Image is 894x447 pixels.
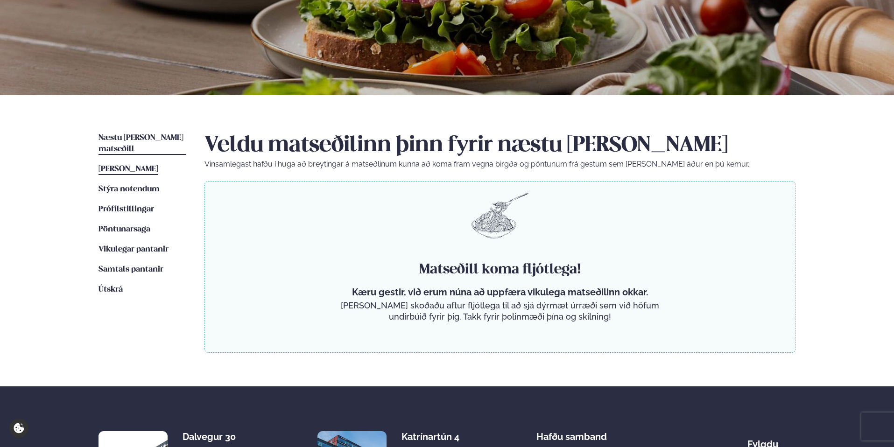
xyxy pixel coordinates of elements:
[99,244,169,255] a: Vikulegar pantanir
[99,284,123,295] a: Útskrá
[99,185,160,193] span: Stýra notendum
[99,134,183,153] span: Næstu [PERSON_NAME] matseðill
[9,419,28,438] a: Cookie settings
[99,164,158,175] a: [PERSON_NAME]
[99,205,154,213] span: Prófílstillingar
[99,286,123,293] span: Útskrá
[99,224,150,235] a: Pöntunarsaga
[472,193,528,238] img: pasta
[337,300,663,322] p: [PERSON_NAME] skoðaðu aftur fljótlega til að sjá dýrmæt úrræði sem við höfum undirbúið fyrir þig....
[536,424,607,442] span: Hafðu samband
[183,431,257,442] div: Dalvegur 30
[99,245,169,253] span: Vikulegar pantanir
[99,225,150,233] span: Pöntunarsaga
[401,431,476,442] div: Katrínartún 4
[204,133,795,159] h2: Veldu matseðilinn þinn fyrir næstu [PERSON_NAME]
[99,165,158,173] span: [PERSON_NAME]
[99,133,186,155] a: Næstu [PERSON_NAME] matseðill
[99,264,163,275] a: Samtals pantanir
[99,204,154,215] a: Prófílstillingar
[99,265,163,273] span: Samtals pantanir
[99,184,160,195] a: Stýra notendum
[204,159,795,170] p: Vinsamlegast hafðu í huga að breytingar á matseðlinum kunna að koma fram vegna birgða og pöntunum...
[337,260,663,279] h4: Matseðill koma fljótlega!
[337,286,663,298] p: Kæru gestir, við erum núna að uppfæra vikulega matseðilinn okkar.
